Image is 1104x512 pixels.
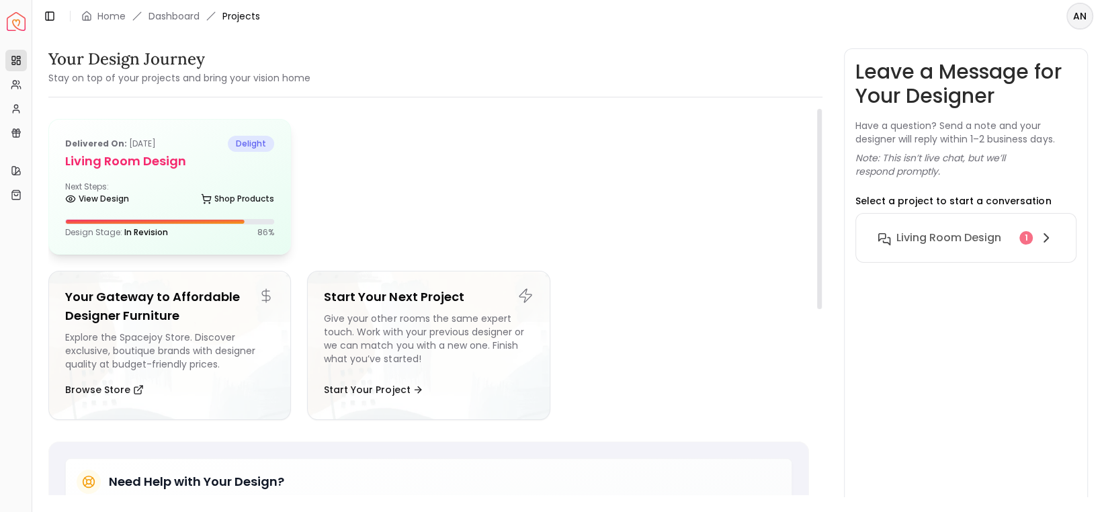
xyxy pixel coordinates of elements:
[855,60,1076,108] h3: Leave a Message for Your Designer
[124,226,168,238] span: In Revision
[7,12,26,31] img: Spacejoy Logo
[307,271,550,420] a: Start Your Next ProjectGive your other rooms the same expert touch. Work with your previous desig...
[324,312,533,371] div: Give your other rooms the same expert touch. Work with your previous designer or we can match you...
[65,152,274,171] h5: Living Room Design
[1068,4,1092,28] span: AN
[148,9,200,23] a: Dashboard
[324,376,423,403] button: Start Your Project
[109,472,284,491] h5: Need Help with Your Design?
[48,48,310,70] h3: Your Design Journey
[65,376,144,403] button: Browse Store
[48,71,310,85] small: Stay on top of your projects and bring your vision home
[1066,3,1093,30] button: AN
[65,189,129,208] a: View Design
[48,271,291,420] a: Your Gateway to Affordable Designer FurnitureExplore the Spacejoy Store. Discover exclusive, bout...
[1019,231,1033,245] div: 1
[855,151,1076,178] p: Note: This isn’t live chat, but we’ll respond promptly.
[855,119,1076,146] p: Have a question? Send a note and your designer will reply within 1–2 business days.
[65,288,274,325] h5: Your Gateway to Affordable Designer Furniture
[65,138,127,149] b: Delivered on:
[257,227,274,238] p: 86 %
[65,181,274,208] div: Next Steps:
[201,189,274,208] a: Shop Products
[896,230,1001,246] h6: Living Room Design
[324,288,533,306] h5: Start Your Next Project
[228,136,274,152] span: delight
[222,9,260,23] span: Projects
[65,136,156,152] p: [DATE]
[855,194,1051,208] p: Select a project to start a conversation
[7,12,26,31] a: Spacejoy
[65,227,168,238] p: Design Stage:
[65,331,274,371] div: Explore the Spacejoy Store. Discover exclusive, boutique brands with designer quality at budget-f...
[81,9,260,23] nav: breadcrumb
[97,9,126,23] a: Home
[867,224,1065,251] button: Living Room Design1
